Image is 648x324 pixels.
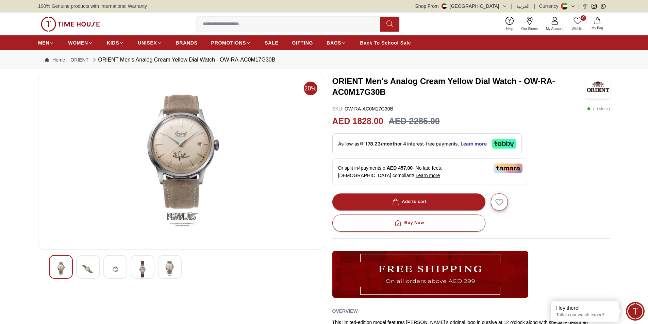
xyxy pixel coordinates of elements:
[360,39,411,46] span: Back To School Sale
[211,37,251,49] a: PROMOTIONS
[38,3,147,10] span: 100% Genuine products with International Warranty
[332,106,344,112] span: SKU :
[265,39,278,46] span: SALE
[332,215,485,232] button: Buy Now
[265,37,278,49] a: SALE
[70,56,88,63] a: ORIENT
[55,261,67,277] img: ORIENT Men's Analog Cream Yellow Dial Watch - OW-RA-AC0M17G30B
[164,261,176,276] img: ORIENT Men's Analog Cream Yellow Dial Watch - OW-RA-AC0M17G30B
[517,15,542,33] a: Our Stores
[332,306,358,316] h2: Overview
[41,17,100,32] img: ...
[503,26,516,31] span: Help
[38,50,610,69] nav: Breadcrumb
[45,56,65,63] a: Home
[587,16,607,32] button: My Bag
[304,82,317,95] span: 20%
[176,39,198,46] span: BRANDS
[44,81,318,244] img: ORIENT Men's Analog Cream Yellow Dial Watch - OW-RA-AC0M17G30B
[578,3,580,10] span: |
[292,37,313,49] a: GIFTING
[415,3,507,10] button: Shop From[GEOGRAPHIC_DATA]
[589,25,606,31] span: My Bag
[332,76,586,98] h3: ORIENT Men's Analog Cream Yellow Dial Watch - OW-RA-AC0M17G30B
[494,164,522,173] img: Tamara
[587,105,610,112] p: ( In stock )
[539,3,561,10] div: Currency
[592,4,597,9] a: Instagram
[136,261,149,277] img: ORIENT Men's Analog Cream Yellow Dial Watch - OW-RA-AC0M17G30B
[511,3,513,10] span: |
[327,37,346,49] a: BAGS
[38,37,54,49] a: MEN
[569,26,586,31] span: Wishlist
[416,173,440,178] span: Learn more
[391,198,427,206] div: Add to cart
[586,75,610,99] img: ORIENT Men's Analog Cream Yellow Dial Watch - OW-RA-AC0M17G30B
[107,39,119,46] span: KIDS
[68,37,93,49] a: WOMEN
[360,37,411,49] a: Back To School Sale
[68,39,88,46] span: WOMEN
[292,39,313,46] span: GIFTING
[534,3,535,10] span: |
[387,165,413,171] span: AED 457.00
[442,3,447,9] img: United Arab Emirates
[393,219,424,227] div: Buy Now
[502,15,517,33] a: Help
[107,37,124,49] a: KIDS
[332,158,528,185] div: Or split in 4 payments of - No late fees, [DEMOGRAPHIC_DATA] compliant!
[519,26,541,31] span: Our Stores
[556,312,614,318] p: Talk to our watch expert!
[138,37,162,49] a: UNISEX
[332,105,393,112] p: OW-RA-AC0M17G30B
[601,4,606,9] a: Whatsapp
[138,39,157,46] span: UNISEX
[38,39,49,46] span: MEN
[82,261,94,277] img: ORIENT Men's Analog Cream Yellow Dial Watch - OW-RA-AC0M17G30B
[332,251,528,298] img: ...
[332,193,485,210] button: Add to cart
[176,37,198,49] a: BRANDS
[516,3,530,10] button: العربية
[568,15,587,33] a: 0Wishlist
[582,4,587,9] a: Facebook
[581,15,586,21] span: 0
[91,56,275,64] div: ORIENT Men's Analog Cream Yellow Dial Watch - OW-RA-AC0M17G30B
[389,115,440,128] h3: AED 2285.00
[332,115,383,128] h2: AED 1828.00
[626,302,645,321] div: Chat Widget
[109,261,121,277] img: ORIENT Men's Analog Cream Yellow Dial Watch - OW-RA-AC0M17G30B
[211,39,246,46] span: PROMOTIONS
[327,39,341,46] span: BAGS
[543,26,566,31] span: My Account
[556,305,614,311] div: Hey there!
